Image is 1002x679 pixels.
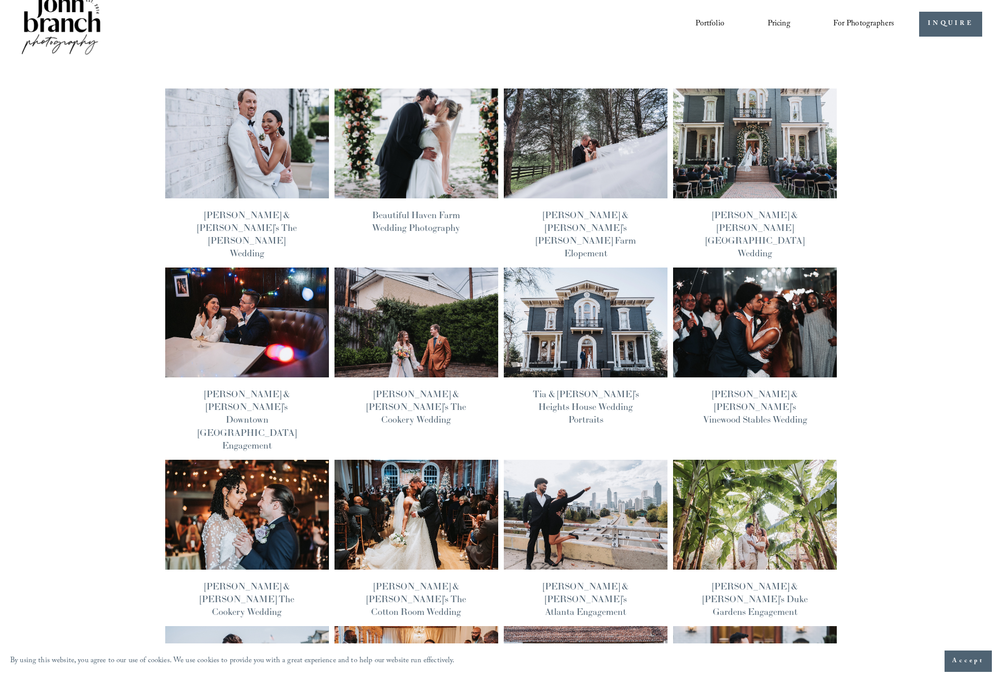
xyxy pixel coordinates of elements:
[703,388,807,425] a: [PERSON_NAME] & [PERSON_NAME]’s Vinewood Stables Wedding
[200,580,294,617] a: [PERSON_NAME] & [PERSON_NAME] The Cookery Wedding
[503,459,668,570] img: Shakira &amp; Shawn’s Atlanta Engagement
[536,209,636,259] a: [PERSON_NAME] & [PERSON_NAME]’s [PERSON_NAME] Farm Elopement
[768,15,791,33] a: Pricing
[672,459,837,570] img: Francesca &amp; George's Duke Gardens Engagement
[10,654,455,669] p: By using this website, you agree to our use of cookies. We use cookies to provide you with a grea...
[833,16,894,32] span: For Photographers
[367,580,466,617] a: [PERSON_NAME] & [PERSON_NAME]’s The Cotton Room Wedding
[706,209,804,259] a: [PERSON_NAME] & [PERSON_NAME][GEOGRAPHIC_DATA] Wedding
[164,88,329,199] img: Bella &amp; Mike’s The Maxwell Raleigh Wedding
[543,580,628,617] a: [PERSON_NAME] & [PERSON_NAME]’s Atlanta Engagement
[919,12,982,37] a: INQUIRE
[333,88,499,199] img: Beautiful Haven Farm Wedding Photography
[945,651,992,672] button: Accept
[533,388,639,425] a: Tia & [PERSON_NAME]’s Heights House Wedding Portraits
[672,267,837,378] img: Shakira &amp; Shawn’s Vinewood Stables Wedding
[672,88,837,199] img: Chantel &amp; James’ Heights House Hotel Wedding
[703,580,808,617] a: [PERSON_NAME] & [PERSON_NAME]'s Duke Gardens Engagement
[952,656,984,666] span: Accept
[695,15,724,33] a: Portfolio
[164,459,329,570] img: Bethany &amp; Alexander’s The Cookery Wedding
[197,209,297,259] a: [PERSON_NAME] & [PERSON_NAME]’s The [PERSON_NAME] Wedding
[833,15,894,33] a: folder dropdown
[164,267,329,378] img: Lorena &amp; Tom’s Downtown Durham Engagement
[503,267,668,378] img: Tia &amp; Obinna’s Heights House Wedding Portraits
[333,459,499,570] img: Lauren &amp; Ian’s The Cotton Room Wedding
[333,267,499,378] img: Jacqueline &amp; Timo’s The Cookery Wedding
[367,388,466,425] a: [PERSON_NAME] & [PERSON_NAME]’s The Cookery Wedding
[198,388,296,451] a: [PERSON_NAME] & [PERSON_NAME]’s Downtown [GEOGRAPHIC_DATA] Engagement
[503,88,668,199] img: Stephania &amp; Mark’s Gentry Farm Elopement
[372,209,460,233] a: Beautiful Haven Farm Wedding Photography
